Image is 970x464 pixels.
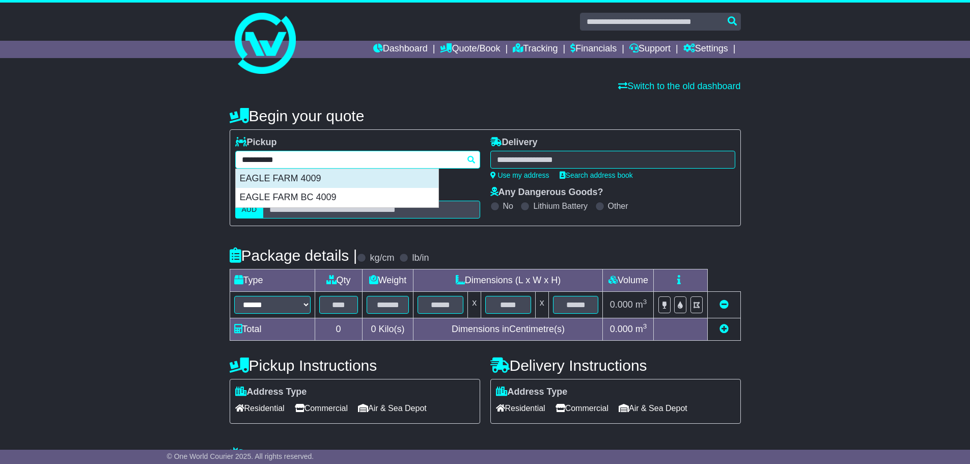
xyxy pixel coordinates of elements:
[490,357,741,374] h4: Delivery Instructions
[490,137,538,148] label: Delivery
[373,41,428,58] a: Dashboard
[503,201,513,211] label: No
[535,292,548,318] td: x
[362,269,413,292] td: Weight
[490,171,549,179] a: Use my address
[236,188,438,207] div: EAGLE FARM BC 4009
[719,324,729,334] a: Add new item
[230,269,315,292] td: Type
[230,318,315,341] td: Total
[371,324,376,334] span: 0
[496,387,568,398] label: Address Type
[230,357,480,374] h4: Pickup Instructions
[413,269,603,292] td: Dimensions (L x W x H)
[643,322,647,330] sup: 3
[370,253,394,264] label: kg/cm
[167,452,314,460] span: © One World Courier 2025. All rights reserved.
[295,400,348,416] span: Commercial
[235,201,264,219] label: AUD
[230,107,741,124] h4: Begin your quote
[610,324,633,334] span: 0.000
[230,447,741,463] h4: Warranty & Insurance
[635,299,647,310] span: m
[362,318,413,341] td: Kilo(s)
[608,201,628,211] label: Other
[683,41,728,58] a: Settings
[236,169,438,188] div: EAGLE FARM 4009
[412,253,429,264] label: lb/in
[629,41,671,58] a: Support
[413,318,603,341] td: Dimensions in Centimetre(s)
[358,400,427,416] span: Air & Sea Depot
[235,151,480,169] typeahead: Please provide city
[635,324,647,334] span: m
[533,201,588,211] label: Lithium Battery
[490,187,603,198] label: Any Dangerous Goods?
[556,400,608,416] span: Commercial
[603,269,654,292] td: Volume
[513,41,558,58] a: Tracking
[643,298,647,306] sup: 3
[468,292,481,318] td: x
[440,41,500,58] a: Quote/Book
[560,171,633,179] a: Search address book
[235,400,285,416] span: Residential
[496,400,545,416] span: Residential
[570,41,617,58] a: Financials
[230,247,357,264] h4: Package details |
[619,400,687,416] span: Air & Sea Depot
[610,299,633,310] span: 0.000
[719,299,729,310] a: Remove this item
[235,387,307,398] label: Address Type
[315,318,362,341] td: 0
[315,269,362,292] td: Qty
[618,81,740,91] a: Switch to the old dashboard
[235,137,277,148] label: Pickup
